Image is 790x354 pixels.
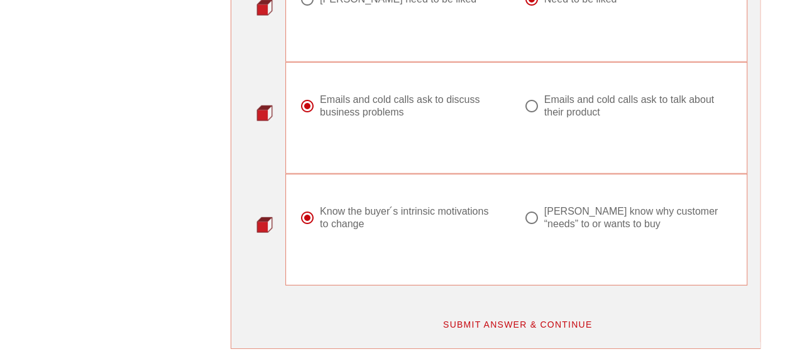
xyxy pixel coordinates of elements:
div: Emails and cold calls ask to talk about their product [544,94,723,119]
div: Emails and cold calls ask to discuss business problems [320,94,499,119]
span: SUBMIT ANSWER & CONTINUE [442,319,593,330]
div: Know the buyer ́s intrinsic motivations to change [320,205,499,230]
div: [PERSON_NAME] know why customer “needs” to or wants to buy [544,205,723,230]
img: question-bullet-actve.png [256,217,273,233]
button: SUBMIT ANSWER & CONTINUE [432,313,603,336]
img: question-bullet-actve.png [256,105,273,121]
